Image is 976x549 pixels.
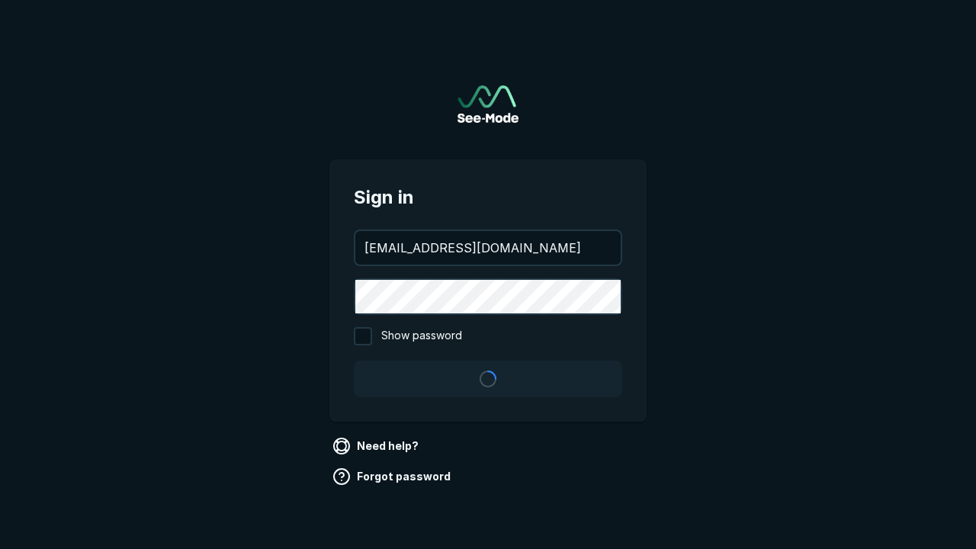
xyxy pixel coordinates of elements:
a: Forgot password [329,464,457,489]
span: Sign in [354,184,622,211]
span: Show password [381,327,462,345]
input: your@email.com [355,231,621,265]
a: Go to sign in [457,85,518,123]
a: Need help? [329,434,425,458]
img: See-Mode Logo [457,85,518,123]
